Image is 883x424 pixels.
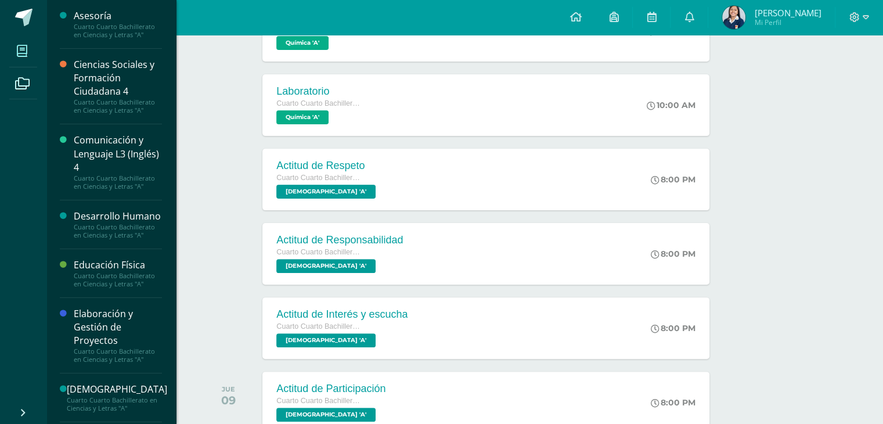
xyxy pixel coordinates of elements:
a: Desarrollo HumanoCuarto Cuarto Bachillerato en Ciencias y Letras "A" [74,210,162,239]
div: 8:00 PM [651,249,695,259]
div: Cuarto Cuarto Bachillerato en Ciencias y Letras "A" [74,347,162,364]
div: Actitud de Responsabilidad [276,234,403,246]
a: Comunicación y Lenguaje L3 (Inglés) 4Cuarto Cuarto Bachillerato en Ciencias y Letras "A" [74,134,162,190]
span: Cuarto Cuarto Bachillerato en Ciencias y Letras [276,99,363,107]
div: 8:00 PM [651,323,695,333]
div: Cuarto Cuarto Bachillerato en Ciencias y Letras "A" [74,23,162,39]
a: Ciencias Sociales y Formación Ciudadana 4Cuarto Cuarto Bachillerato en Ciencias y Letras "A" [74,58,162,114]
div: Actitud de Respeto [276,160,379,172]
span: Mi Perfil [754,17,821,27]
span: Evangelización 'A' [276,185,376,199]
a: Educación FísicaCuarto Cuarto Bachillerato en Ciencias y Letras "A" [74,258,162,288]
div: Comunicación y Lenguaje L3 (Inglés) 4 [74,134,162,174]
span: Evangelización 'A' [276,408,376,422]
span: [PERSON_NAME] [754,7,821,19]
div: Actitud de Participación [276,383,385,395]
span: Cuarto Cuarto Bachillerato en Ciencias y Letras [276,248,363,256]
div: 10:00 AM [647,100,695,110]
div: Educación Física [74,258,162,272]
span: Evangelización 'A' [276,259,376,273]
span: Cuarto Cuarto Bachillerato en Ciencias y Letras [276,397,363,405]
div: Desarrollo Humano [74,210,162,223]
div: Cuarto Cuarto Bachillerato en Ciencias y Letras "A" [74,223,162,239]
div: Cuarto Cuarto Bachillerato en Ciencias y Letras "A" [74,174,162,191]
a: [DEMOGRAPHIC_DATA]Cuarto Cuarto Bachillerato en Ciencias y Letras "A" [67,383,167,412]
a: Elaboración y Gestión de ProyectosCuarto Cuarto Bachillerato en Ciencias y Letras "A" [74,307,162,364]
img: 5203b0ba2940722a7766a360d72026f2.png [722,6,745,29]
div: Laboratorio [276,85,363,98]
span: Evangelización 'A' [276,333,376,347]
div: Cuarto Cuarto Bachillerato en Ciencias y Letras "A" [74,98,162,114]
div: Actitud de Interés y escucha [276,308,408,321]
span: Química 'A' [276,36,329,50]
div: [DEMOGRAPHIC_DATA] [67,383,167,396]
div: 8:00 PM [651,397,695,408]
div: 8:00 PM [651,174,695,185]
div: Cuarto Cuarto Bachillerato en Ciencias y Letras "A" [74,272,162,288]
div: Asesoría [74,9,162,23]
span: Cuarto Cuarto Bachillerato en Ciencias y Letras [276,174,363,182]
div: 09 [221,393,236,407]
a: AsesoríaCuarto Cuarto Bachillerato en Ciencias y Letras "A" [74,9,162,39]
div: Ciencias Sociales y Formación Ciudadana 4 [74,58,162,98]
span: Cuarto Cuarto Bachillerato en Ciencias y Letras [276,322,363,330]
div: Elaboración y Gestión de Proyectos [74,307,162,347]
span: Química 'A' [276,110,329,124]
div: JUE [221,385,236,393]
div: Cuarto Cuarto Bachillerato en Ciencias y Letras "A" [67,396,167,412]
